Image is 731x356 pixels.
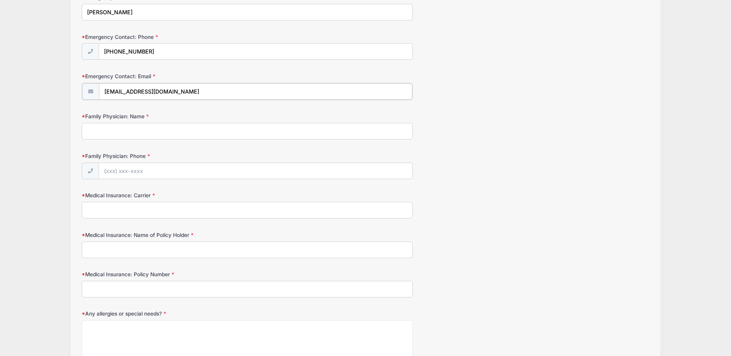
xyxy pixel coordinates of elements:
label: Family Physician: Name [82,113,271,120]
input: (xxx) xxx-xxxx [99,163,413,179]
label: Emergency Contact: Email [82,72,271,80]
label: Medical Insurance: Policy Number [82,270,271,278]
input: (xxx) xxx-xxxx [99,43,413,60]
label: Medical Insurance: Carrier [82,191,271,199]
label: Family Physician: Phone [82,152,271,160]
label: Medical Insurance: Name of Policy Holder [82,231,271,239]
label: Any allergies or special needs? [82,310,271,317]
input: email@email.com [99,83,413,100]
label: Emergency Contact: Phone [82,33,271,41]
